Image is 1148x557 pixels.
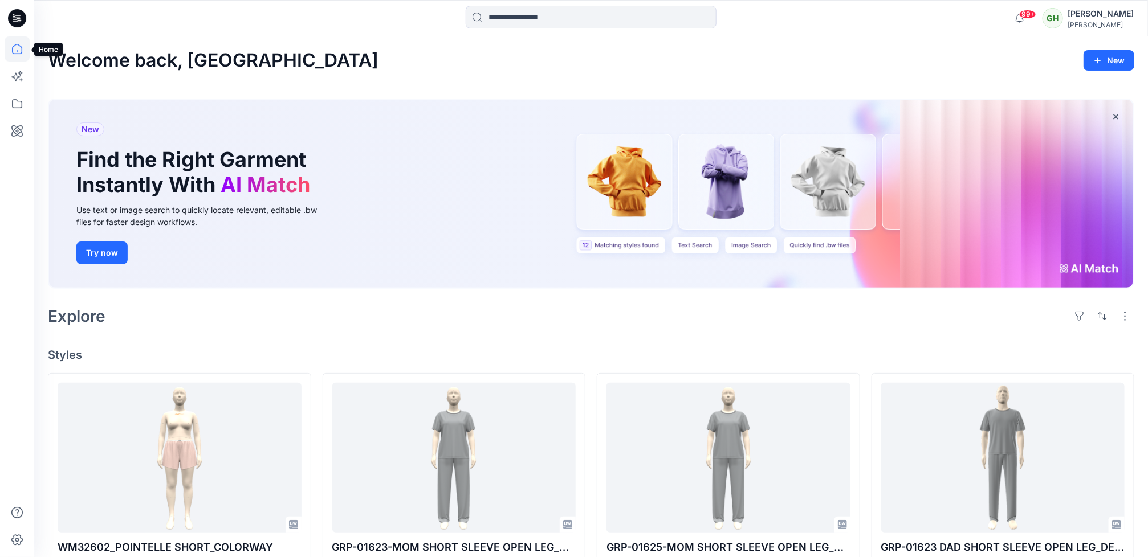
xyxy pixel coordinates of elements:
a: WM32602_POINTELLE SHORT_COLORWAY [58,383,302,533]
h2: Welcome back, [GEOGRAPHIC_DATA] [48,50,378,71]
p: GRP-01623-MOM SHORT SLEEVE OPEN LEG_DEV [332,539,576,555]
p: GRP-01623 DAD SHORT SLEEVE OPEN LEG_DEVELOPMENT [881,539,1125,555]
button: Try now [76,241,128,264]
h4: Styles [48,348,1134,362]
span: 99+ [1019,10,1036,19]
p: WM32602_POINTELLE SHORT_COLORWAY [58,539,302,555]
span: New [82,122,99,136]
button: New [1084,50,1134,71]
div: Use text or image search to quickly locate relevant, editable .bw files for faster design workflows. [76,204,333,228]
div: [PERSON_NAME] [1068,7,1134,21]
div: GH [1043,8,1063,28]
h2: Explore [48,307,105,325]
a: GRP-01625-MOM SHORT SLEEVE OPEN LEG_DEV [606,383,850,533]
a: GRP-01623-MOM SHORT SLEEVE OPEN LEG_DEV [332,383,576,533]
span: AI Match [221,172,310,197]
div: [PERSON_NAME] [1068,21,1134,29]
h1: Find the Right Garment Instantly With [76,148,316,196]
p: GRP-01625-MOM SHORT SLEEVE OPEN LEG_DEV [606,539,850,555]
a: GRP-01623 DAD SHORT SLEEVE OPEN LEG_DEVELOPMENT [881,383,1125,533]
